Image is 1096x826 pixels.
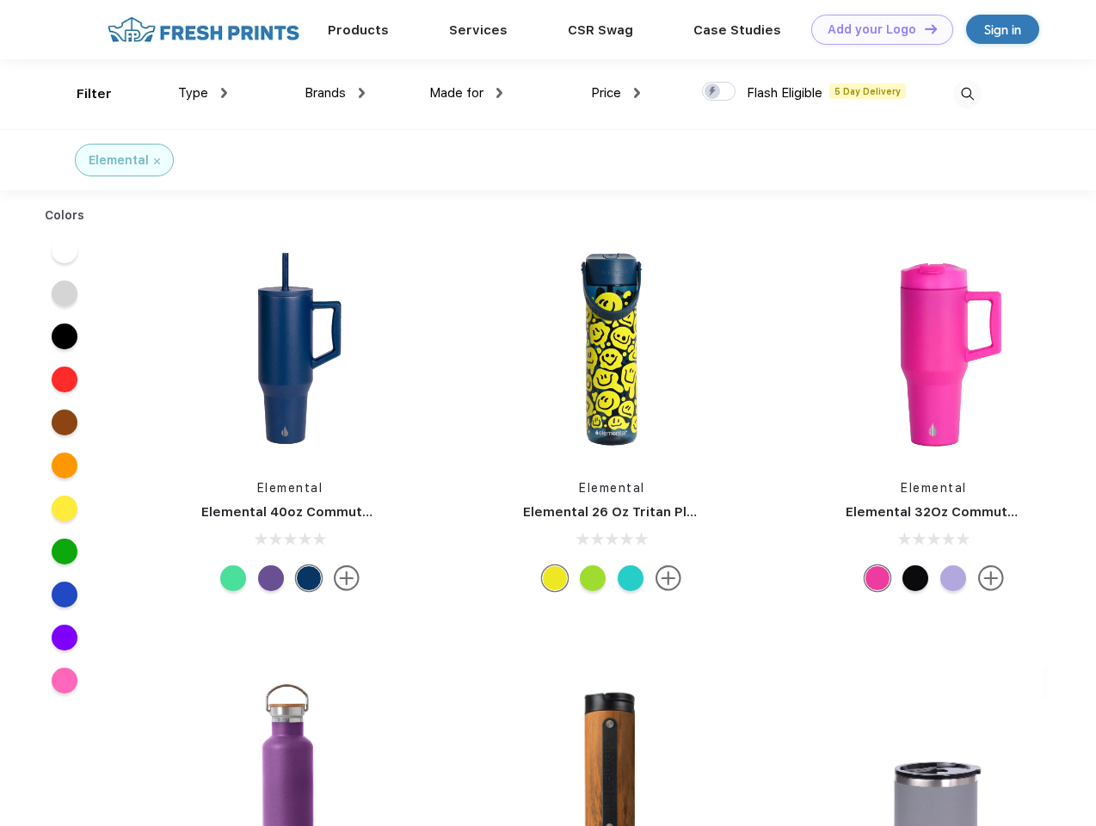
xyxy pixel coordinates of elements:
div: Key lime [580,565,606,591]
img: func=resize&h=266 [820,233,1049,462]
span: Flash Eligible [747,85,822,101]
a: Elemental [579,481,645,495]
img: dropdown.png [634,88,640,98]
div: Lilac Tie Dye [940,565,966,591]
img: filter_cancel.svg [154,158,160,164]
div: Colors [32,206,98,225]
a: Elemental 32Oz Commuter Tumbler [846,504,1080,520]
div: Purple [258,565,284,591]
img: desktop_search.svg [953,80,982,108]
div: Green [220,565,246,591]
div: Add your Logo [828,22,916,37]
img: dropdown.png [496,88,502,98]
a: Elemental [901,481,967,495]
img: more.svg [978,565,1004,591]
a: Products [328,22,389,38]
span: Made for [429,85,483,101]
img: fo%20logo%202.webp [102,15,305,45]
a: CSR Swag [568,22,633,38]
a: Elemental [257,481,323,495]
div: Sign in [984,20,1021,40]
span: 5 Day Delivery [829,83,906,99]
a: Elemental 26 Oz Tritan Plastic Water Bottle [523,504,808,520]
div: Navy [296,565,322,591]
img: dropdown.png [221,88,227,98]
img: DT [925,24,937,34]
div: Robin's Egg [618,565,643,591]
div: Hot Pink [865,565,890,591]
div: Smiley Melt [542,565,568,591]
div: Black Speckle [902,565,928,591]
img: func=resize&h=266 [175,233,404,462]
img: dropdown.png [359,88,365,98]
img: more.svg [656,565,681,591]
span: Type [178,85,208,101]
a: Sign in [966,15,1039,44]
div: Filter [77,84,112,104]
div: Elemental [89,151,149,170]
a: Services [449,22,508,38]
img: func=resize&h=266 [497,233,726,462]
a: Elemental 40oz Commuter Tumbler [201,504,434,520]
span: Price [591,85,621,101]
img: more.svg [334,565,360,591]
span: Brands [305,85,346,101]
